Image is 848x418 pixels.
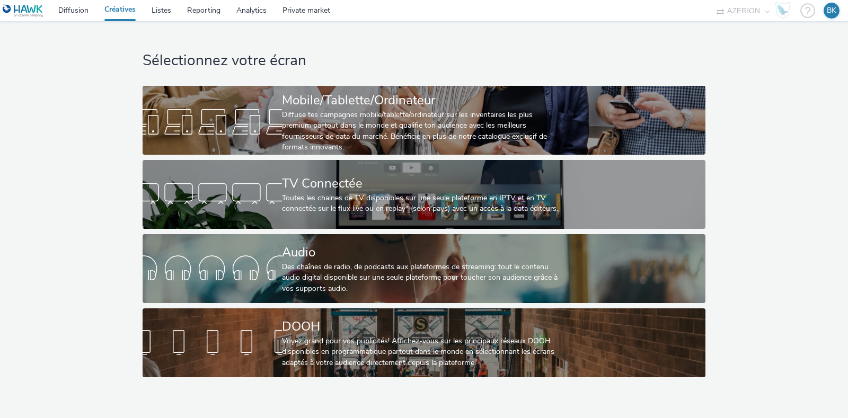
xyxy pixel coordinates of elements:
[143,86,705,155] a: Mobile/Tablette/OrdinateurDiffuse tes campagnes mobile/tablette/ordinateur sur les inventaires le...
[775,2,795,19] a: Hawk Academy
[282,110,561,153] div: Diffuse tes campagnes mobile/tablette/ordinateur sur les inventaires les plus premium partout dan...
[3,4,43,17] img: undefined Logo
[282,91,561,110] div: Mobile/Tablette/Ordinateur
[143,160,705,229] a: TV ConnectéeToutes les chaines de TV disponibles sur une seule plateforme en IPTV et en TV connec...
[282,243,561,262] div: Audio
[143,51,705,71] h1: Sélectionnez votre écran
[282,174,561,193] div: TV Connectée
[282,317,561,336] div: DOOH
[143,308,705,377] a: DOOHVoyez grand pour vos publicités! Affichez-vous sur les principaux réseaux DOOH disponibles en...
[282,336,561,368] div: Voyez grand pour vos publicités! Affichez-vous sur les principaux réseaux DOOH disponibles en pro...
[143,234,705,303] a: AudioDes chaînes de radio, de podcasts aux plateformes de streaming: tout le contenu audio digita...
[827,3,836,19] div: BK
[775,2,791,19] img: Hawk Academy
[282,193,561,215] div: Toutes les chaines de TV disponibles sur une seule plateforme en IPTV et en TV connectée sur le f...
[282,262,561,294] div: Des chaînes de radio, de podcasts aux plateformes de streaming: tout le contenu audio digital dis...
